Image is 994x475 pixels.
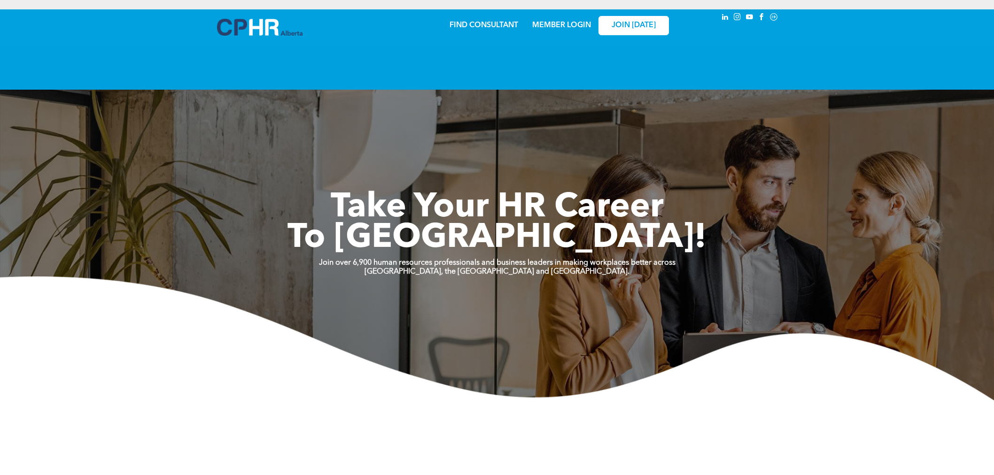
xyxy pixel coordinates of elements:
a: instagram [732,12,742,24]
a: MEMBER LOGIN [532,22,591,29]
a: youtube [744,12,754,24]
a: FIND CONSULTANT [450,22,518,29]
span: Take Your HR Career [331,191,664,225]
a: facebook [756,12,767,24]
a: linkedin [720,12,730,24]
span: To [GEOGRAPHIC_DATA]! [287,222,707,255]
strong: Join over 6,900 human resources professionals and business leaders in making workplaces better ac... [319,259,676,267]
span: JOIN [DATE] [612,21,656,30]
a: JOIN [DATE] [598,16,669,35]
strong: [GEOGRAPHIC_DATA], the [GEOGRAPHIC_DATA] and [GEOGRAPHIC_DATA]. [365,268,629,276]
a: Social network [769,12,779,24]
img: A blue and white logo for cp alberta [217,19,303,36]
